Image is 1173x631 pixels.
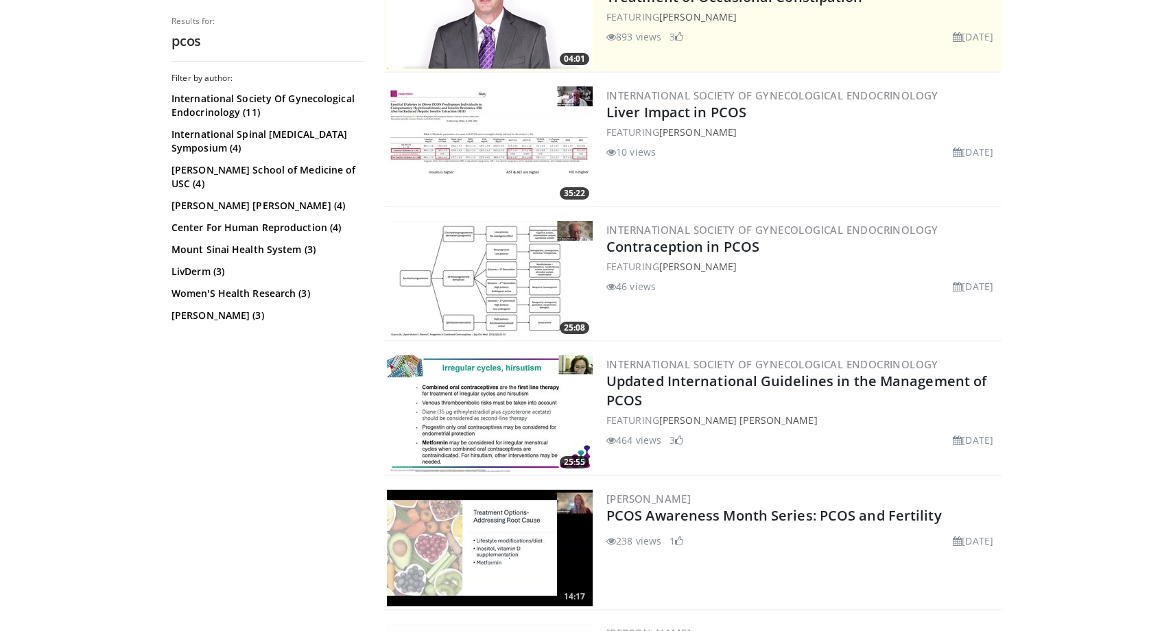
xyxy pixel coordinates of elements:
a: 35:22 [387,86,593,203]
a: [PERSON_NAME] [659,10,737,23]
li: 893 views [606,29,661,44]
li: [DATE] [953,534,993,548]
li: 464 views [606,433,661,447]
li: [DATE] [953,145,993,159]
a: 25:08 [387,221,593,337]
a: International Spinal [MEDICAL_DATA] Symposium (4) [171,128,360,155]
li: 1 [670,534,683,548]
a: [PERSON_NAME] (3) [171,309,360,322]
div: FEATURING [606,125,999,139]
li: [DATE] [953,433,993,447]
span: 14:17 [560,591,589,603]
a: [PERSON_NAME] [659,126,737,139]
div: FEATURING [606,10,999,24]
a: International Society of Gynecological Endocrinology [606,223,938,237]
a: Updated International Guidelines in the Management of PCOS [606,372,986,409]
img: 72265c8b-a98a-411f-92ea-dec3ddc2dc4a.300x170_q85_crop-smart_upscale.jpg [387,490,593,606]
span: 35:22 [560,187,589,200]
a: Women'S Health Research (3) [171,287,360,300]
span: 25:55 [560,456,589,468]
a: Contraception in PCOS [606,237,759,256]
li: [DATE] [953,29,993,44]
h3: Filter by author: [171,73,364,84]
a: Liver Impact in PCOS [606,103,746,121]
a: [PERSON_NAME] [PERSON_NAME] [659,414,818,427]
li: 10 views [606,145,656,159]
li: 238 views [606,534,661,548]
div: FEATURING [606,259,999,274]
li: 3 [670,29,683,44]
img: 6c2f9125-f12d-49e9-a61f-bc9dcda9fa9c.300x170_q85_crop-smart_upscale.jpg [387,355,593,472]
a: Mount Sinai Health System (3) [171,243,360,257]
a: 25:55 [387,355,593,472]
h2: pcos [171,32,364,50]
span: 04:01 [560,53,589,65]
a: [PERSON_NAME] [606,492,691,505]
div: FEATURING [606,413,999,427]
li: [DATE] [953,279,993,294]
a: [PERSON_NAME] [PERSON_NAME] (4) [171,199,360,213]
li: 46 views [606,279,656,294]
a: LivDerm (3) [171,265,360,278]
img: 1a4ede1b-f345-4b76-b19b-d6972043d5e0.300x170_q85_crop-smart_upscale.jpg [387,221,593,337]
img: 121ea06c-960a-4495-856a-8604b3fd2153.300x170_q85_crop-smart_upscale.jpg [387,86,593,203]
a: PCOS Awareness Month Series: PCOS and Fertility [606,506,942,525]
p: Results for: [171,16,364,27]
a: International Society of Gynecological Endocrinology [606,357,938,371]
a: Center For Human Reproduction (4) [171,221,360,235]
a: International Society Of Gynecological Endocrinology (11) [171,92,360,119]
a: [PERSON_NAME] [659,260,737,273]
a: [PERSON_NAME] School of Medicine of USC (4) [171,163,360,191]
li: 3 [670,433,683,447]
a: 14:17 [387,490,593,606]
a: International Society of Gynecological Endocrinology [606,88,938,102]
span: 25:08 [560,322,589,334]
